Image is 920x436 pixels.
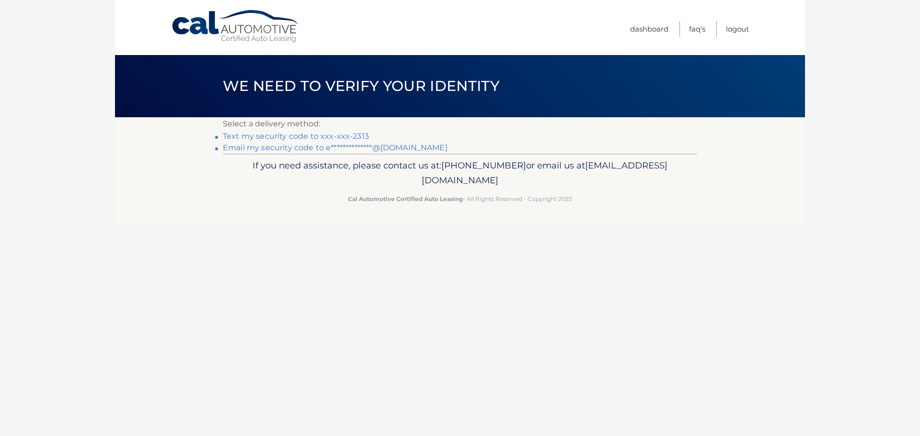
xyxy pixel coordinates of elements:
span: [PHONE_NUMBER] [441,160,526,171]
p: If you need assistance, please contact us at: or email us at [229,158,691,189]
a: Cal Automotive [171,10,300,44]
p: - All Rights Reserved - Copyright 2025 [229,194,691,204]
strong: Cal Automotive Certified Auto Leasing [348,195,463,202]
p: Select a delivery method: [223,117,697,131]
a: Logout [726,21,749,37]
a: Text my security code to xxx-xxx-2313 [223,132,369,141]
span: We need to verify your identity [223,77,499,95]
a: FAQ's [689,21,705,37]
a: Dashboard [630,21,668,37]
